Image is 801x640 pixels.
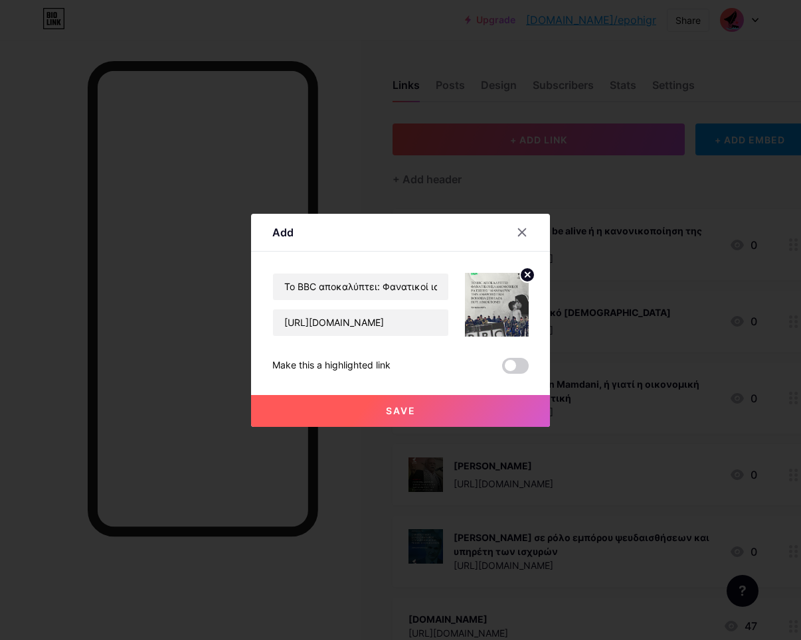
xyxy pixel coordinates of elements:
div: Make this a highlighted link [272,358,391,374]
input: Title [273,274,448,300]
img: link_thumbnail [465,273,529,337]
span: Save [386,405,416,416]
button: Save [251,395,550,427]
input: URL [273,309,448,336]
div: Add [272,224,294,240]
